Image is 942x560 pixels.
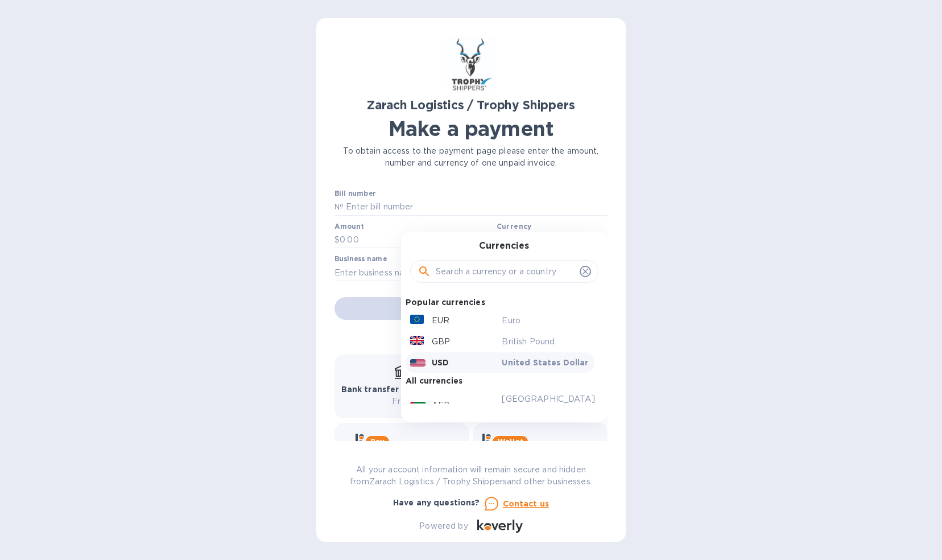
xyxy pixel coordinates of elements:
p: Powered by [419,520,468,532]
input: Enter bill number [344,199,608,216]
h3: Currencies [479,241,529,252]
input: Enter business name [334,264,608,281]
img: AED [410,402,426,410]
p: British Pound [502,336,589,348]
p: Euro [502,315,589,327]
p: [GEOGRAPHIC_DATA] Dirham [502,393,589,417]
u: Contact us [503,499,549,508]
h1: Make a payment [334,117,608,141]
b: Pay [370,437,385,446]
b: Wallet [497,437,523,446]
input: 0.00 [340,232,492,249]
p: Popular currencies [406,294,485,310]
p: To obtain access to the payment page please enter the amount, number and currency of one unpaid i... [334,145,608,169]
p: USD [432,357,449,368]
b: Currency [497,222,532,230]
p: GBP [432,336,450,348]
p: All currencies [406,373,462,389]
label: Amount [334,223,363,230]
img: USD [410,359,425,367]
p: United States Dollar [502,357,589,368]
p: № [334,201,344,213]
p: AED [432,400,450,411]
b: Have any questions? [393,498,480,507]
p: Free [341,396,462,407]
label: Bill number [334,191,375,197]
input: Search a currency or a country [436,263,575,280]
label: Business name [334,256,387,263]
b: Bank transfer (for US banks) [341,385,462,394]
p: $ [334,234,340,246]
b: Zarach Logistics / Trophy Shippers [367,98,575,112]
p: All your account information will remain secure and hidden from Zarach Logistics / Trophy Shipper... [334,464,608,488]
p: EUR [432,315,449,327]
